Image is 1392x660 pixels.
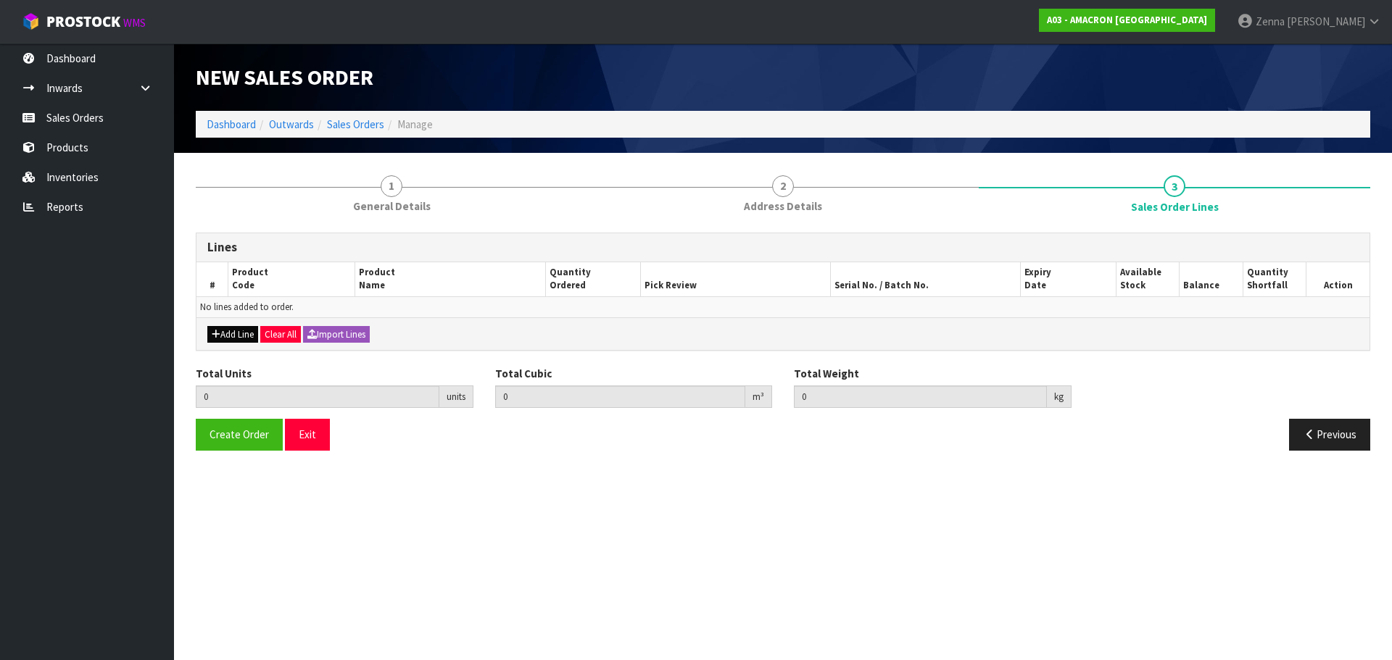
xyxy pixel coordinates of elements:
[772,175,794,197] span: 2
[381,175,402,197] span: 1
[207,241,1359,254] h3: Lines
[269,117,314,131] a: Outwards
[495,385,746,408] input: Total Cubic
[1256,14,1285,28] span: Zenna
[640,262,830,296] th: Pick Review
[207,326,258,343] button: Add Line
[196,419,283,450] button: Create Order
[228,262,355,296] th: Product Code
[285,419,330,450] button: Exit
[545,262,640,296] th: Quantity Ordered
[745,385,772,409] div: m³
[22,12,40,30] img: cube-alt.png
[1180,262,1243,296] th: Balance
[831,262,1021,296] th: Serial No. / Batch No.
[196,296,1370,317] td: No lines added to order.
[1306,262,1370,296] th: Action
[303,326,370,343] button: Import Lines
[1047,14,1207,26] strong: A03 - AMACRON [GEOGRAPHIC_DATA]
[207,117,256,131] a: Dashboard
[397,117,433,131] span: Manage
[46,12,120,31] span: ProStock
[1164,175,1185,197] span: 3
[196,63,373,91] span: New Sales Order
[794,366,859,381] label: Total Weight
[495,366,552,381] label: Total Cubic
[794,385,1047,408] input: Total Weight
[1021,262,1116,296] th: Expiry Date
[353,199,431,214] span: General Details
[1289,419,1370,450] button: Previous
[123,16,146,30] small: WMS
[327,117,384,131] a: Sales Orders
[439,385,473,409] div: units
[196,262,228,296] th: #
[196,385,439,408] input: Total Units
[196,222,1370,461] span: Sales Order Lines
[744,199,822,214] span: Address Details
[1287,14,1365,28] span: [PERSON_NAME]
[1243,262,1306,296] th: Quantity Shortfall
[1047,385,1072,409] div: kg
[210,427,269,441] span: Create Order
[196,366,252,381] label: Total Units
[1131,199,1219,214] span: Sales Order Lines
[1116,262,1179,296] th: Available Stock
[260,326,301,343] button: Clear All
[355,262,545,296] th: Product Name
